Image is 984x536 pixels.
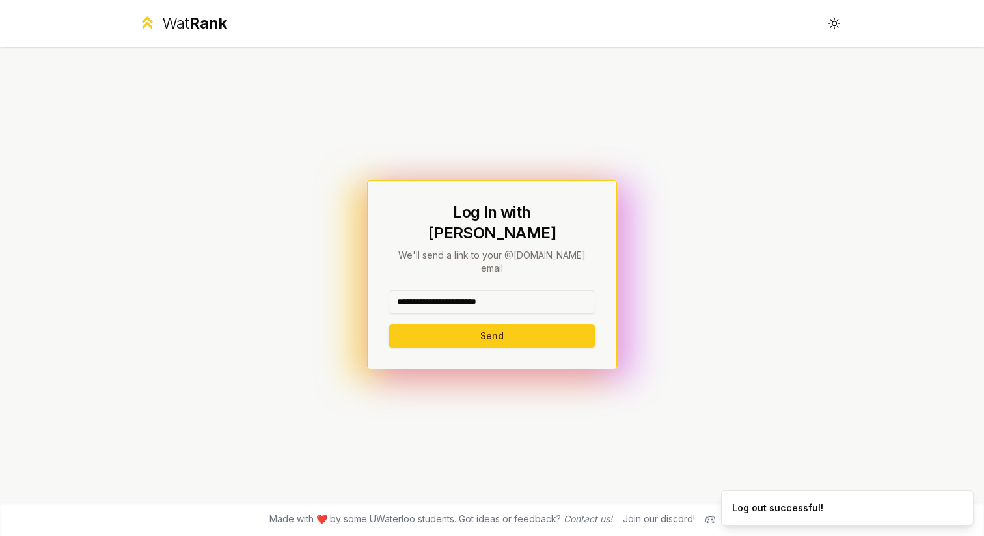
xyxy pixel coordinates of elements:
div: Wat [162,13,227,34]
p: We'll send a link to your @[DOMAIN_NAME] email [389,249,595,275]
div: Log out successful! [732,501,823,515]
span: Made with ❤️ by some UWaterloo students. Got ideas or feedback? [269,513,612,526]
span: Rank [189,14,227,33]
button: Send [389,324,595,348]
div: Join our discord! [623,513,695,526]
a: Contact us! [564,513,612,524]
h1: Log In with [PERSON_NAME] [389,202,595,244]
a: WatRank [138,13,227,34]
